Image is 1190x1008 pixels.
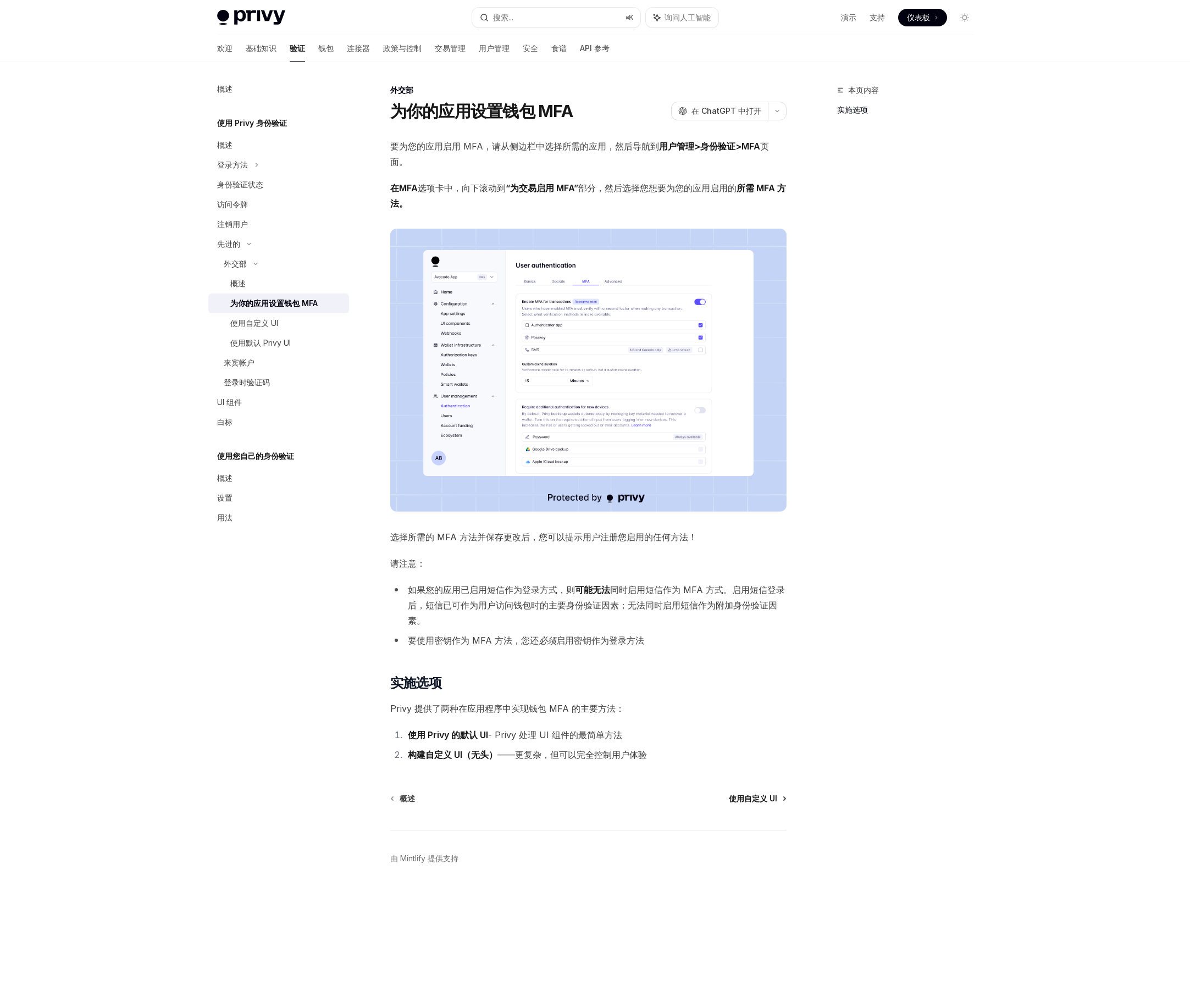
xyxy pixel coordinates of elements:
[575,584,610,595] font: 可能无法
[208,293,349,313] a: 为你的应用设置钱包 MFA
[556,635,644,646] font: 启用密钥作为登录方法
[217,180,263,189] font: 身份验证状态
[208,214,349,234] a: 注销用户
[390,853,458,864] a: 由 Mintlify 提供支持
[841,13,856,22] font: 演示
[956,9,973,26] button: 切换暗模式
[208,135,349,155] a: 概述
[580,43,610,53] font: API 参考
[208,333,349,353] a: 使用默认 Privy UI
[217,473,233,483] font: 概述
[691,106,761,115] font: 在 ChatGPT 中打开
[646,8,718,27] button: 询问人工智能
[391,793,415,804] a: 概述
[208,195,349,214] a: 访问令牌
[383,43,422,53] font: 政策与控制
[408,749,497,760] font: 构建自定义 UI（无头）
[208,392,349,412] a: UI 组件
[217,140,233,149] font: 概述
[390,101,573,121] font: 为你的应用设置钱包 MFA
[318,43,334,53] font: 钱包
[347,35,370,62] a: 连接器
[217,118,287,128] font: 使用 Privy 身份验证
[217,10,285,25] img: 灯光标志
[230,338,291,347] font: 使用默认 Privy UI
[848,85,879,95] font: 本页内容
[390,703,624,714] font: Privy 提供了两种在应用程序中实现钱包 MFA 的主要方法：
[551,35,567,62] a: 食谱
[665,13,711,22] font: 询问人工智能
[347,43,370,53] font: 连接器
[217,417,233,427] font: 白标
[408,729,488,740] font: 使用 Privy 的默认 UI
[290,43,305,53] font: 验证
[870,12,885,23] a: 支持
[318,35,334,62] a: 钱包
[217,200,248,209] font: 访问令牌
[400,794,415,803] font: 概述
[479,35,510,62] a: 用户管理
[208,313,349,333] a: 使用自定义 UI
[208,508,349,528] a: 用法
[898,9,947,26] a: 仪表板
[390,141,659,152] font: 要为您的应用启用 MFA，请从侧边栏中选择所需的应用，然后导航到
[435,35,466,62] a: 交易管理
[837,101,982,119] a: 实施选项
[506,182,578,193] font: “为交易启用 MFA”
[539,635,556,646] font: 必须
[217,451,294,461] font: 使用您自己的身份验证
[488,729,622,740] font: - Privy 处理 UI 组件的最简单方法
[472,8,640,27] button: 搜索...⌘K
[208,175,349,195] a: 身份验证状态
[390,854,458,863] font: 由 Mintlify 提供支持
[408,635,539,646] font: 要使用密钥作为 MFA 方法，您还
[208,353,349,373] a: 来宾帐户
[580,35,610,62] a: API 参考
[208,488,349,508] a: 设置
[626,13,629,21] font: ⌘
[208,373,349,392] a: 登录时验证码
[208,79,349,99] a: 概述
[479,43,510,53] font: 用户管理
[208,274,349,293] a: 概述
[217,84,233,93] font: 概述
[659,141,760,152] font: 用户管理>身份验证>MFA
[578,182,640,193] font: 部分，然后选择
[217,397,242,407] font: UI 组件
[493,13,513,22] font: 搜索...
[497,749,647,760] font: ——更复杂，但可以完全控制用户体验
[729,794,777,803] font: 使用自定义 UI
[290,35,305,62] a: 验证
[208,468,349,488] a: 概述
[224,358,254,367] font: 来宾帐户
[246,35,276,62] a: 基础知识
[408,584,785,626] font: 同时启用短信作为 MFA 方式。启用短信登录后，短信已可作为用户访问钱包时的主要身份验证因素；无法同时启用短信作为附加身份验证因素。
[217,239,240,248] font: 先进的
[907,13,930,22] font: 仪表板
[230,279,246,288] font: 概述
[224,259,247,268] font: 外交部
[390,182,418,193] font: 在MFA
[390,531,697,542] font: 选择所需的 MFA 方法并保存更改后，您可以提示用户注册您启用的任何方法！
[418,182,453,193] font: 选项卡中
[729,793,785,804] a: 使用自定义 UI
[230,298,318,308] font: 为你的应用设置钱包 MFA
[523,43,538,53] font: 安全
[217,35,233,62] a: 欢迎
[390,182,786,209] font: 所需 MFA 方法。
[408,584,575,595] font: 如果您的应用已启用短信作为登录方式，则
[383,35,422,62] a: 政策与控制
[390,675,442,691] font: 实施选项
[523,35,538,62] a: 安全
[671,102,768,120] button: 在 ChatGPT 中打开
[390,558,425,569] font: 请注意：
[217,513,233,522] font: 用法
[453,182,506,193] font: ，向下滚动到
[217,219,248,229] font: 注销用户
[246,43,276,53] font: 基础知识
[390,85,413,95] font: 外交部
[435,43,466,53] font: 交易管理
[841,12,856,23] a: 演示
[230,318,278,328] font: 使用自定义 UI
[217,160,248,169] font: 登录方法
